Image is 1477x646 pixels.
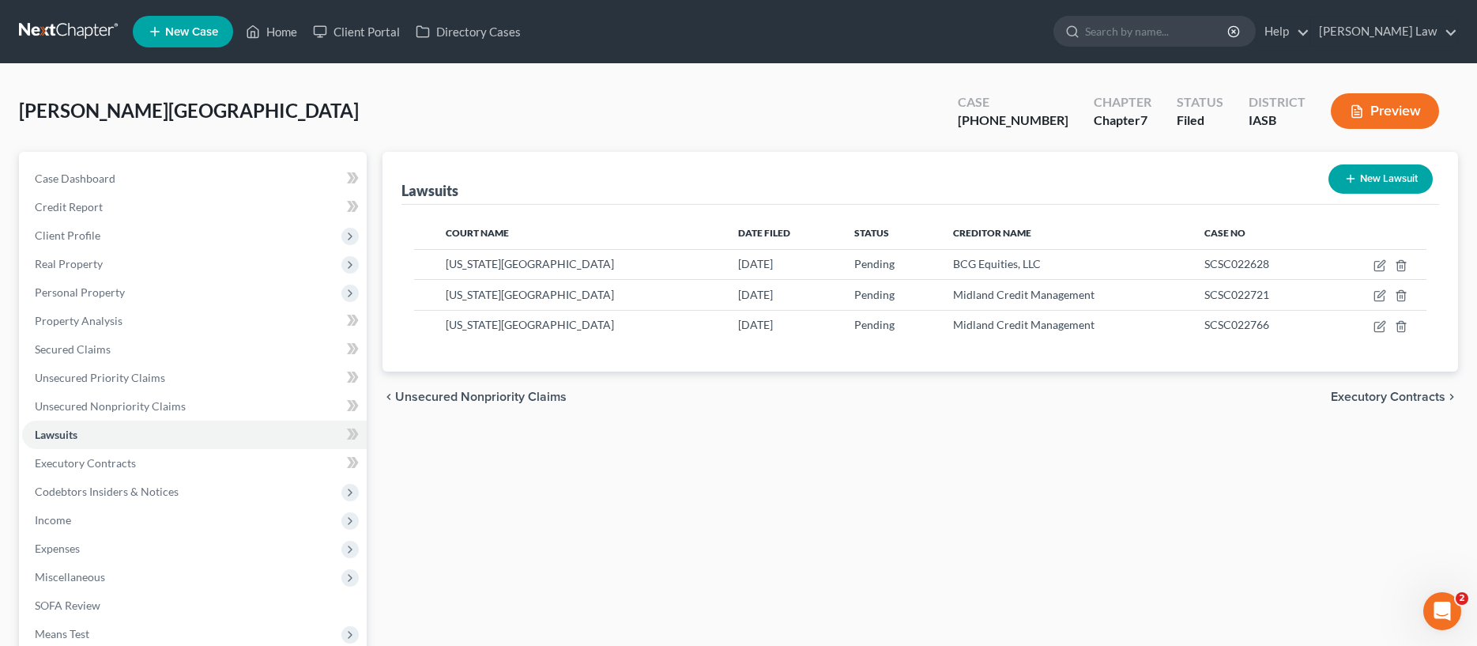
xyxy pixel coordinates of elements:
a: Directory Cases [408,17,529,46]
a: Unsecured Nonpriority Claims [22,392,367,421]
span: Case Dashboard [35,172,115,185]
div: Lawsuits [401,181,458,200]
button: New Lawsuit [1328,164,1433,194]
span: Miscellaneous [35,570,105,584]
span: [DATE] [738,318,773,331]
span: Midland Credit Management [953,318,1095,331]
span: Income [35,513,71,527]
div: [PHONE_NUMBER] [958,111,1068,130]
span: 7 [1140,112,1147,127]
div: Filed [1177,111,1223,130]
div: Chapter [1094,93,1151,111]
span: Client Profile [35,229,100,242]
span: Unsecured Nonpriority Claims [395,391,567,403]
a: Home [238,17,305,46]
i: chevron_left [382,391,395,403]
span: Executory Contracts [35,456,136,470]
a: Case Dashboard [22,164,367,193]
a: SOFA Review [22,591,367,620]
span: Means Test [35,627,89,640]
span: SOFA Review [35,599,100,612]
iframe: Intercom live chat [1423,592,1461,630]
span: Unsecured Nonpriority Claims [35,399,186,413]
a: Secured Claims [22,335,367,364]
span: Court Name [446,227,509,239]
a: [PERSON_NAME] Law [1311,17,1457,46]
button: Executory Contracts chevron_right [1331,391,1458,403]
div: Chapter [1094,111,1151,130]
a: Property Analysis [22,307,367,335]
span: [US_STATE][GEOGRAPHIC_DATA] [446,318,614,331]
span: SCSC022721 [1204,288,1269,301]
span: Secured Claims [35,342,111,356]
span: Case No [1204,227,1245,239]
button: chevron_left Unsecured Nonpriority Claims [382,391,567,403]
span: Creditor Name [953,227,1031,239]
a: Client Portal [305,17,408,46]
span: Pending [854,318,895,331]
div: Status [1177,93,1223,111]
span: Pending [854,257,895,270]
div: Case [958,93,1068,111]
span: SCSC022628 [1204,257,1269,270]
span: [US_STATE][GEOGRAPHIC_DATA] [446,257,614,270]
span: Midland Credit Management [953,288,1095,301]
span: SCSC022766 [1204,318,1269,331]
a: Credit Report [22,193,367,221]
span: New Case [165,26,218,38]
span: [US_STATE][GEOGRAPHIC_DATA] [446,288,614,301]
span: Credit Report [35,200,103,213]
span: Codebtors Insiders & Notices [35,485,179,498]
a: Help [1257,17,1309,46]
a: Executory Contracts [22,449,367,478]
span: Pending [854,288,895,301]
a: Lawsuits [22,421,367,449]
span: Real Property [35,257,103,270]
span: Unsecured Priority Claims [35,371,165,384]
span: Date Filed [738,227,790,239]
span: [DATE] [738,257,773,270]
a: Unsecured Priority Claims [22,364,367,392]
span: Executory Contracts [1331,391,1445,403]
span: Property Analysis [35,314,122,327]
span: BCG Equities, LLC [953,257,1041,270]
div: IASB [1249,111,1306,130]
button: Preview [1331,93,1439,129]
span: Expenses [35,542,80,555]
span: Status [854,227,889,239]
span: [PERSON_NAME][GEOGRAPHIC_DATA] [19,99,359,122]
span: [DATE] [738,288,773,301]
span: Lawsuits [35,428,77,441]
span: Personal Property [35,285,125,299]
input: Search by name... [1085,17,1230,46]
span: 2 [1456,592,1468,605]
div: District [1249,93,1306,111]
i: chevron_right [1445,391,1458,403]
